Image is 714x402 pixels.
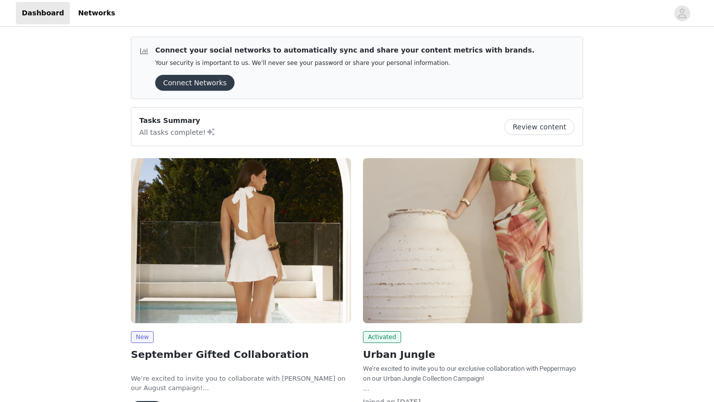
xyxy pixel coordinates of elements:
[139,115,216,126] p: Tasks Summary
[504,119,575,135] button: Review content
[155,59,535,67] p: Your security is important to us. We’ll never see your password or share your personal information.
[131,374,351,393] p: We’re excited to invite you to collaborate with [PERSON_NAME] on our August campaign!
[363,365,576,382] span: We’re excited to invite you to our exclusive collaboration with Peppermayo on our Urban Jungle Co...
[131,158,351,323] img: Peppermayo UK
[131,347,351,362] h2: September Gifted Collaboration
[16,2,70,24] a: Dashboard
[363,331,401,343] span: Activated
[131,331,154,343] span: New
[363,347,583,362] h2: Urban Jungle
[363,158,583,323] img: Peppermayo AUS
[677,5,687,21] div: avatar
[155,45,535,56] p: Connect your social networks to automatically sync and share your content metrics with brands.
[139,126,216,138] p: All tasks complete!
[155,75,235,91] button: Connect Networks
[72,2,121,24] a: Networks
